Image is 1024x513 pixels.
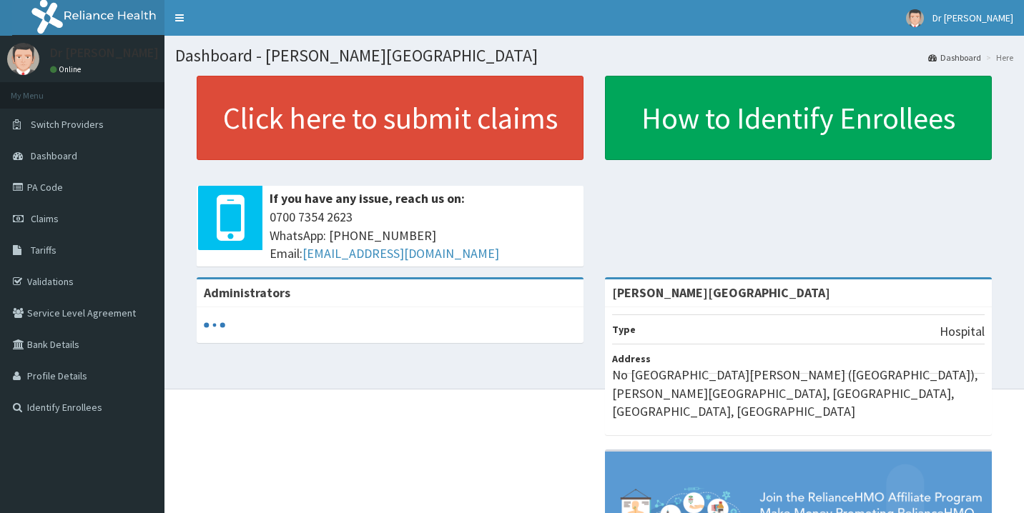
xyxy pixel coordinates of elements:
[31,244,56,256] span: Tariffs
[7,43,39,75] img: User Image
[940,322,985,341] p: Hospital
[31,212,59,225] span: Claims
[928,51,981,64] a: Dashboard
[31,149,77,162] span: Dashboard
[906,9,924,27] img: User Image
[983,51,1013,64] li: Here
[302,245,499,262] a: [EMAIL_ADDRESS][DOMAIN_NAME]
[50,64,84,74] a: Online
[270,190,465,206] b: If you have any issue, reach us on:
[605,76,992,160] a: How to Identify Enrollees
[612,323,636,336] b: Type
[612,366,985,421] p: No [GEOGRAPHIC_DATA][PERSON_NAME] ([GEOGRAPHIC_DATA]), [PERSON_NAME][GEOGRAPHIC_DATA], [GEOGRAPHI...
[612,352,651,365] b: Address
[270,208,576,263] span: 0700 7354 2623 WhatsApp: [PHONE_NUMBER] Email:
[204,284,290,301] b: Administrators
[204,314,225,336] svg: audio-loading
[50,46,159,59] p: Dr [PERSON_NAME]
[175,46,1013,65] h1: Dashboard - [PERSON_NAME][GEOGRAPHIC_DATA]
[932,11,1013,24] span: Dr [PERSON_NAME]
[31,118,104,131] span: Switch Providers
[197,76,584,160] a: Click here to submit claims
[612,284,830,301] strong: [PERSON_NAME][GEOGRAPHIC_DATA]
